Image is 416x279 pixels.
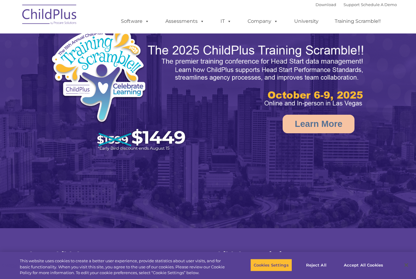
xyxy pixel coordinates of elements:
[19,0,80,31] img: ChildPlus by Procare Solutions
[316,2,397,7] font: |
[288,15,325,27] a: University
[400,258,413,272] button: Close
[283,115,354,133] a: Learn More
[250,259,292,271] button: Cookies Settings
[344,2,360,7] a: Support
[115,15,155,27] a: Software
[316,2,336,7] a: Download
[241,15,284,27] a: Company
[20,258,229,276] div: This website uses cookies to create a better user experience, provide statistics about user visit...
[214,15,238,27] a: IT
[297,259,335,271] button: Reject All
[213,250,291,259] span: ChildPlus Statistics
[159,15,210,27] a: Assessments
[329,15,387,27] a: Training Scramble!!
[24,250,89,259] span: About ChildPlus
[361,2,397,7] a: Schedule A Demo
[340,259,386,271] button: Accept All Cookies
